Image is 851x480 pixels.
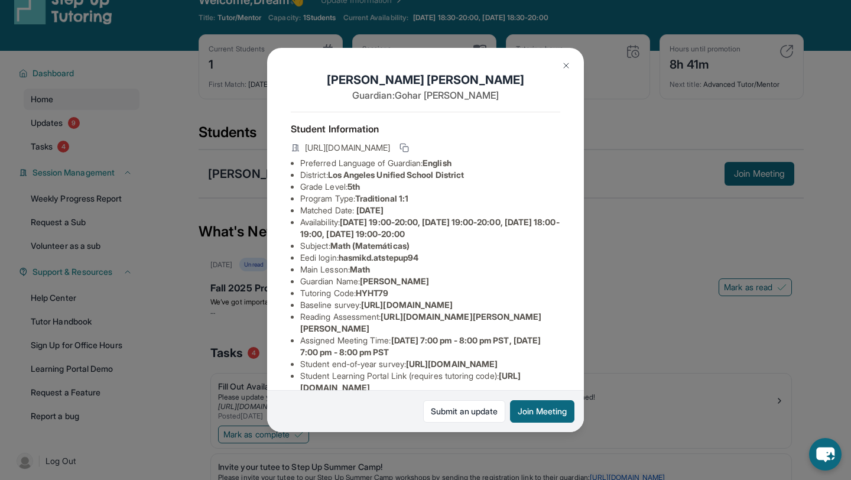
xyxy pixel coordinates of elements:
span: Math (Matemáticas) [330,241,410,251]
li: Baseline survey : [300,299,560,311]
li: Grade Level: [300,181,560,193]
li: Availability: [300,216,560,240]
span: [DATE] 19:00-20:00, [DATE] 19:00-20:00, [DATE] 18:00-19:00, [DATE] 19:00-20:00 [300,217,560,239]
span: [PERSON_NAME] [360,276,429,286]
button: chat-button [809,438,842,471]
p: Guardian: Gohar [PERSON_NAME] [291,88,560,102]
li: Matched Date: [300,205,560,216]
li: Guardian Name : [300,275,560,287]
li: Tutoring Code : [300,287,560,299]
li: Eedi login : [300,252,560,264]
li: Student end-of-year survey : [300,358,560,370]
li: District: [300,169,560,181]
h1: [PERSON_NAME] [PERSON_NAME] [291,72,560,88]
span: HYHT79 [356,288,388,298]
li: Subject : [300,240,560,252]
span: [URL][DOMAIN_NAME][PERSON_NAME][PERSON_NAME] [300,312,542,333]
img: Close Icon [561,61,571,70]
li: Assigned Meeting Time : [300,335,560,358]
span: [URL][DOMAIN_NAME] [361,300,453,310]
a: Submit an update [423,400,505,423]
li: Student Learning Portal Link (requires tutoring code) : [300,370,560,394]
span: Math [350,264,370,274]
li: Program Type: [300,193,560,205]
span: [URL][DOMAIN_NAME] [305,142,390,154]
span: [DATE] [356,205,384,215]
button: Copy link [397,141,411,155]
span: 5th [347,181,360,192]
button: Join Meeting [510,400,574,423]
span: [DATE] 7:00 pm - 8:00 pm PST, [DATE] 7:00 pm - 8:00 pm PST [300,335,541,357]
span: [URL][DOMAIN_NAME] [406,359,498,369]
span: Traditional 1:1 [355,193,408,203]
li: Reading Assessment : [300,311,560,335]
li: Main Lesson : [300,264,560,275]
span: Los Angeles Unified School District [328,170,464,180]
h4: Student Information [291,122,560,136]
li: Preferred Language of Guardian: [300,157,560,169]
span: English [423,158,452,168]
span: hasmikd.atstepup94 [339,252,418,262]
